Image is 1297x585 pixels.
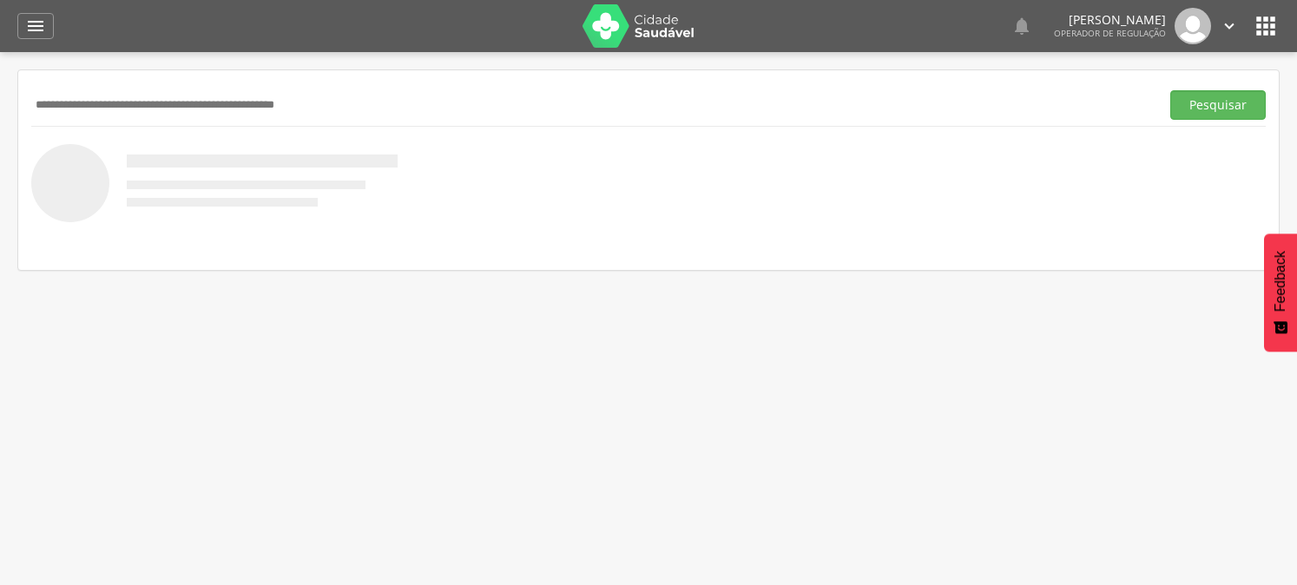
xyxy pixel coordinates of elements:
[1011,16,1032,36] i: 
[1054,27,1166,39] span: Operador de regulação
[1220,16,1239,36] i: 
[1011,8,1032,44] a: 
[1170,90,1266,120] button: Pesquisar
[25,16,46,36] i: 
[1252,12,1280,40] i: 
[1273,251,1288,312] span: Feedback
[1220,8,1239,44] a: 
[17,13,54,39] a: 
[1264,233,1297,352] button: Feedback - Mostrar pesquisa
[1054,14,1166,26] p: [PERSON_NAME]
